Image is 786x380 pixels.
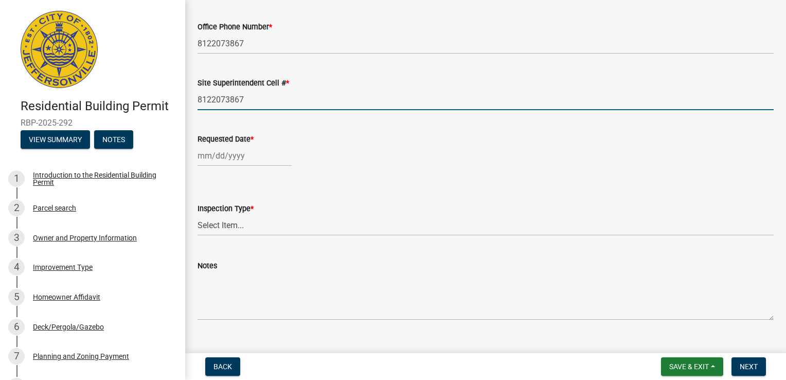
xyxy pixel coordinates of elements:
div: Parcel search [33,204,76,212]
div: Improvement Type [33,264,93,271]
input: mm/dd/yyyy [198,145,292,166]
div: 5 [8,289,25,305]
div: Homeowner Affidavit [33,293,100,301]
button: View Summary [21,130,90,149]
img: City of Jeffersonville, Indiana [21,11,98,88]
div: Introduction to the Residential Building Permit [33,171,169,186]
span: Back [213,362,232,371]
div: 4 [8,259,25,275]
label: Notes [198,263,217,270]
button: Back [205,357,240,376]
span: Save & Exit [669,362,709,371]
button: Notes [94,130,133,149]
label: Office Phone Number [198,24,272,31]
span: RBP-2025-292 [21,118,165,128]
div: 2 [8,200,25,216]
div: Owner and Property Information [33,234,137,241]
div: Planning and Zoning Payment [33,353,129,360]
div: 7 [8,348,25,365]
div: 1 [8,170,25,187]
button: Save & Exit [661,357,723,376]
div: 3 [8,230,25,246]
label: Inspection Type [198,205,254,213]
span: Next [740,362,758,371]
h4: Residential Building Permit [21,99,177,114]
button: Next [731,357,766,376]
label: Requested Date [198,136,254,143]
label: Site Superintendent Cell # [198,80,289,87]
wm-modal-confirm: Notes [94,136,133,144]
div: 6 [8,319,25,335]
wm-modal-confirm: Summary [21,136,90,144]
div: Deck/Pergola/Gazebo [33,323,104,331]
